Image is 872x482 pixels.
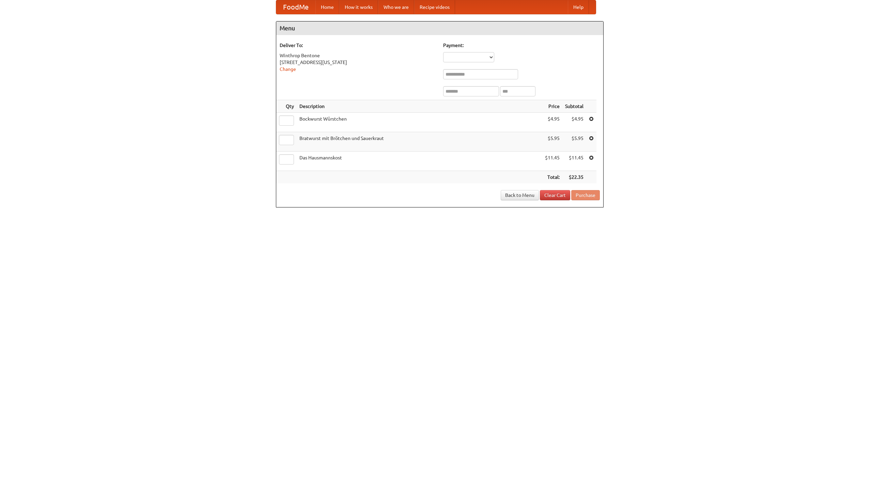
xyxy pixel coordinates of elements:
[276,0,315,14] a: FoodMe
[280,52,436,59] div: Winthrop Bentone
[562,171,586,184] th: $22.35
[542,152,562,171] td: $11.45
[339,0,378,14] a: How it works
[540,190,570,200] a: Clear Cart
[280,59,436,66] div: [STREET_ADDRESS][US_STATE]
[276,21,603,35] h4: Menu
[542,100,562,113] th: Price
[571,190,600,200] button: Purchase
[568,0,589,14] a: Help
[414,0,455,14] a: Recipe videos
[378,0,414,14] a: Who we are
[443,42,600,49] h5: Payment:
[501,190,539,200] a: Back to Menu
[562,152,586,171] td: $11.45
[297,152,542,171] td: Das Hausmannskost
[280,66,296,72] a: Change
[562,100,586,113] th: Subtotal
[297,100,542,113] th: Description
[542,132,562,152] td: $5.95
[542,171,562,184] th: Total:
[297,113,542,132] td: Bockwurst Würstchen
[562,113,586,132] td: $4.95
[276,100,297,113] th: Qty
[315,0,339,14] a: Home
[280,42,436,49] h5: Deliver To:
[562,132,586,152] td: $5.95
[297,132,542,152] td: Bratwurst mit Brötchen und Sauerkraut
[542,113,562,132] td: $4.95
